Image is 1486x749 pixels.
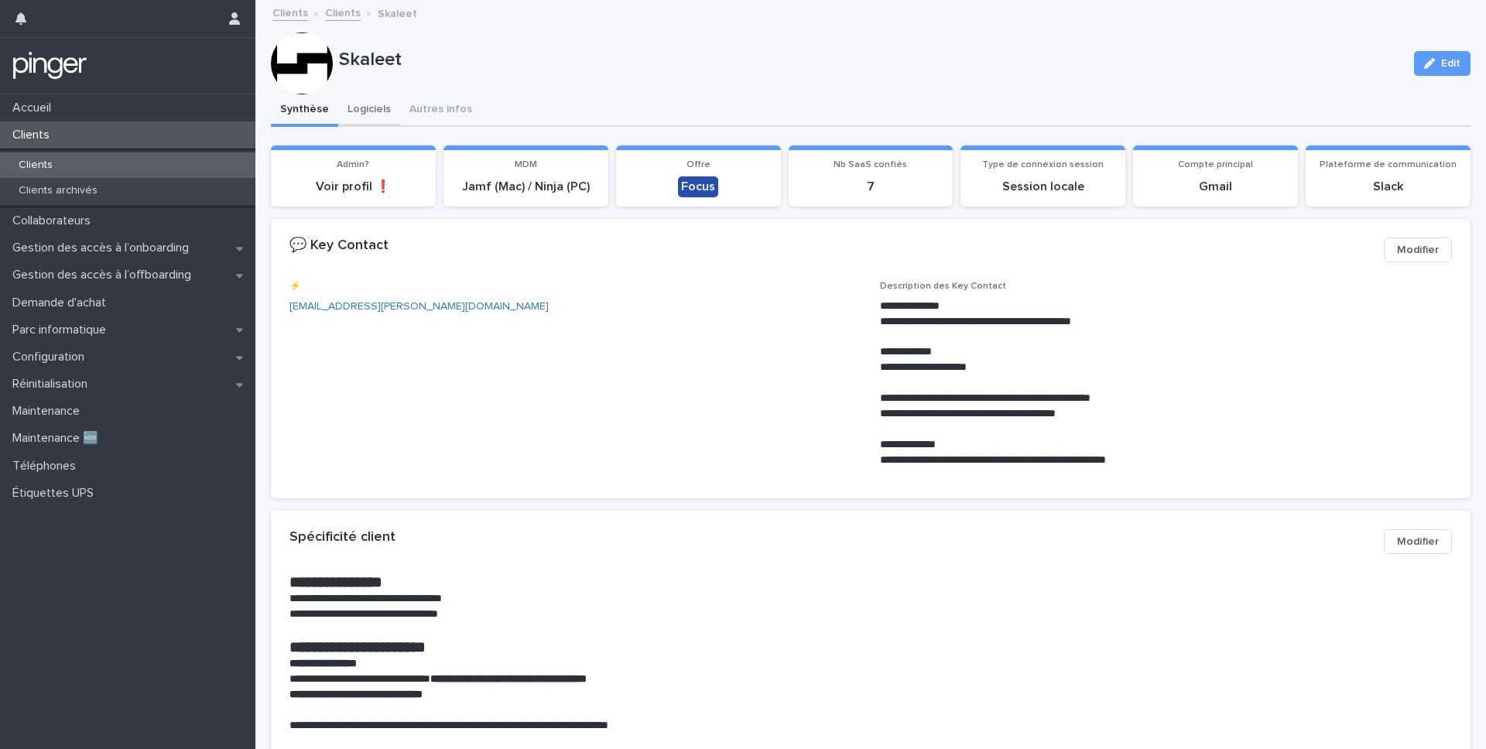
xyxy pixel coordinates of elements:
p: Gmail [1142,180,1289,194]
img: mTgBEunGTSyRkCgitkcU [12,50,87,81]
button: Modifier [1384,529,1452,554]
a: Clients [272,3,308,21]
button: Autres infos [400,94,481,127]
h2: 💬 Key Contact [289,238,389,255]
p: Maintenance 🆕 [6,431,111,446]
button: Edit [1414,51,1471,76]
button: Logiciels [338,94,400,127]
p: Demande d'achat [6,296,118,310]
span: Edit [1441,58,1460,69]
span: Admin? [337,160,369,169]
p: Slack [1315,180,1461,194]
p: Voir profil ❗ [280,180,426,194]
span: Nb SaaS confiés [834,160,907,169]
span: MDM [515,160,537,169]
p: Étiquettes UPS [6,486,106,501]
p: Parc informatique [6,323,118,337]
span: Compte principal [1178,160,1253,169]
p: Clients [6,159,65,172]
p: Téléphones [6,459,88,474]
p: Clients [6,128,62,142]
p: Session locale [970,180,1116,194]
button: Modifier [1384,238,1452,262]
span: ⚡️ [289,282,301,291]
a: Clients [325,3,361,21]
p: Collaborateurs [6,214,103,228]
p: Gestion des accès à l’onboarding [6,241,201,255]
a: [EMAIL_ADDRESS][PERSON_NAME][DOMAIN_NAME] [289,301,549,312]
p: Configuration [6,350,97,364]
span: Description des Key Contact [880,282,1006,291]
p: Maintenance [6,404,92,419]
p: Jamf (Mac) / Ninja (PC) [453,180,599,194]
div: Focus [678,176,718,197]
p: Réinitialisation [6,377,100,392]
p: Skaleet [339,49,1402,71]
p: Gestion des accès à l’offboarding [6,268,204,282]
span: Modifier [1397,242,1439,258]
p: Skaleet [378,4,417,21]
button: Synthèse [271,94,338,127]
span: Modifier [1397,534,1439,549]
p: Accueil [6,101,63,115]
span: Offre [687,160,710,169]
span: Plateforme de communication [1320,160,1457,169]
p: 7 [798,180,944,194]
p: Clients archivés [6,184,110,197]
span: Type de connexion session [982,160,1104,169]
h2: Spécificité client [289,529,395,546]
